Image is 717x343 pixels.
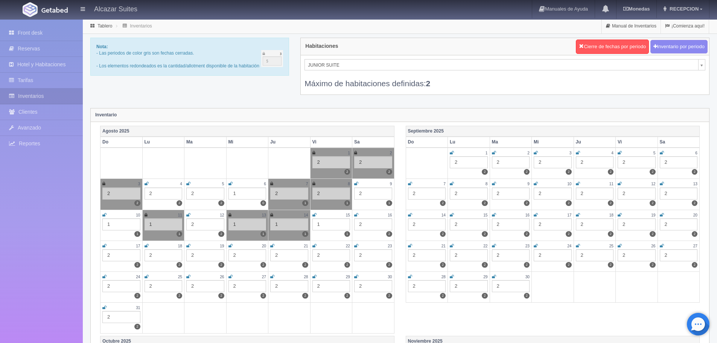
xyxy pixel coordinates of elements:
strong: Inventario [95,112,117,117]
label: 2 [260,262,266,268]
div: 1 [270,218,308,230]
label: 2 [524,169,530,175]
label: 2 [302,262,308,268]
label: 2 [218,200,224,206]
label: 2 [692,200,697,206]
label: 2 [566,231,571,237]
small: 8 [486,182,488,186]
th: Do [406,137,448,148]
small: 13 [693,182,697,186]
div: 2 [450,218,488,230]
th: Do [100,137,143,148]
small: 16 [525,213,530,217]
label: 0 [260,200,266,206]
div: 2 [660,249,698,261]
small: 23 [525,244,530,248]
div: 2 [534,249,572,261]
div: 1 [312,218,350,230]
div: 2 [354,218,392,230]
small: 10 [567,182,571,186]
div: 2 [102,188,140,200]
label: 2 [440,293,446,299]
label: 2 [650,169,655,175]
label: 2 [177,262,182,268]
small: 4 [180,182,182,186]
th: Lu [448,137,490,148]
div: 2 [270,280,308,292]
small: 4 [611,151,613,155]
label: 2 [692,169,697,175]
th: Ju [574,137,616,148]
label: 2 [440,231,446,237]
small: 28 [441,275,446,279]
div: 2 [354,188,392,200]
small: 15 [346,213,350,217]
b: Monedas [623,6,650,12]
button: Cierre de fechas por periodo [576,40,649,54]
label: 2 [524,262,530,268]
small: 12 [651,182,655,186]
label: 2 [134,200,140,206]
small: 27 [693,244,697,248]
div: 2 [186,280,224,292]
small: 2 [527,151,530,155]
h4: Habitaciones [305,43,338,49]
label: 1 [344,200,350,206]
div: 2 [228,249,266,261]
label: 2 [218,293,224,299]
small: 7 [443,182,446,186]
div: 2 [450,249,488,261]
div: 2 [492,280,530,292]
small: 1 [486,151,488,155]
small: 3 [138,182,140,186]
div: 2 [492,218,530,230]
small: 22 [483,244,487,248]
label: 2 [482,169,487,175]
th: Agosto 2025 [100,126,394,137]
b: 2 [426,79,431,88]
div: 2 [450,156,488,168]
div: 2 [660,218,698,230]
label: 2 [134,262,140,268]
small: 6 [264,182,266,186]
label: 2 [608,200,613,206]
label: 1 [134,231,140,237]
button: Inventario por periodo [650,40,708,54]
div: Máximo de habitaciones definidas: [304,70,705,89]
label: 1 [386,200,392,206]
small: 21 [304,244,308,248]
div: 2 [312,156,350,168]
th: Ju [268,137,311,148]
small: 5 [653,151,656,155]
small: 12 [220,213,224,217]
div: 2 [492,156,530,168]
small: 1 [348,151,350,155]
label: 2 [692,231,697,237]
label: 2 [524,200,530,206]
div: 1 [228,218,266,230]
small: 20 [262,244,266,248]
div: 1 [228,188,266,200]
div: 2 [270,188,308,200]
label: 2 [386,231,392,237]
th: Sa [658,137,700,148]
th: Mi [532,137,574,148]
small: 11 [178,213,182,217]
div: 1 [145,218,183,230]
div: 2 [408,188,446,200]
small: 17 [567,213,571,217]
a: Manual de Inventarios [602,19,661,34]
th: Mi [226,137,268,148]
span: RECEPCION [668,6,699,12]
div: 2 [145,249,183,261]
div: 2 [576,249,614,261]
label: 2 [608,262,613,268]
label: 2 [218,231,224,237]
div: 2 [186,188,224,200]
div: 2 [618,156,656,168]
div: 2 [660,156,698,168]
label: 2 [134,293,140,299]
label: 2 [302,293,308,299]
img: cutoff.png [261,50,283,67]
small: 6 [695,151,697,155]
